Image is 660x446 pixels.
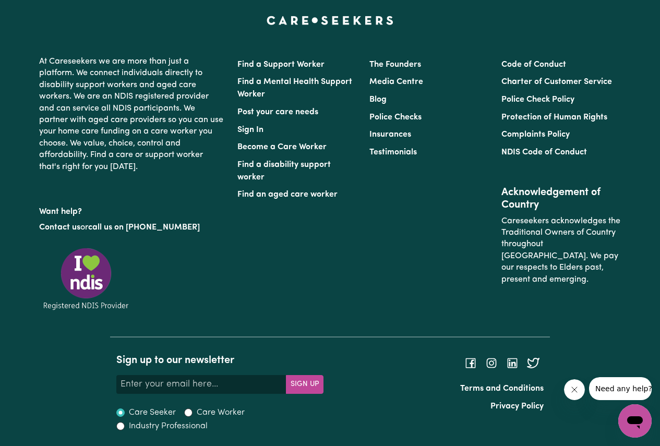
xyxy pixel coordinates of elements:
[129,406,176,419] label: Care Seeker
[369,113,422,122] a: Police Checks
[237,126,263,134] a: Sign In
[39,218,225,237] p: or
[501,186,621,211] h2: Acknowledgement of Country
[116,354,324,367] h2: Sign up to our newsletter
[501,130,570,139] a: Complaints Policy
[369,148,417,156] a: Testimonials
[501,113,607,122] a: Protection of Human Rights
[369,95,387,104] a: Blog
[506,359,519,367] a: Follow Careseekers on LinkedIn
[589,377,652,400] iframe: Message from company
[564,379,585,400] iframe: Close message
[286,375,323,394] button: Subscribe
[501,95,574,104] a: Police Check Policy
[501,78,612,86] a: Charter of Customer Service
[116,375,287,394] input: Enter your email here...
[237,143,327,151] a: Become a Care Worker
[501,211,621,290] p: Careseekers acknowledges the Traditional Owners of Country throughout [GEOGRAPHIC_DATA]. We pay o...
[369,61,421,69] a: The Founders
[490,402,544,411] a: Privacy Policy
[369,130,411,139] a: Insurances
[501,148,587,156] a: NDIS Code of Conduct
[39,202,225,218] p: Want help?
[237,108,318,116] a: Post your care needs
[129,420,208,432] label: Industry Professional
[460,384,544,393] a: Terms and Conditions
[369,78,423,86] a: Media Centre
[39,246,133,311] img: Registered NDIS provider
[237,61,325,69] a: Find a Support Worker
[485,359,498,367] a: Follow Careseekers on Instagram
[267,16,393,25] a: Careseekers home page
[88,223,200,232] a: call us on [PHONE_NUMBER]
[501,61,566,69] a: Code of Conduct
[6,7,63,16] span: Need any help?
[237,78,352,99] a: Find a Mental Health Support Worker
[618,404,652,438] iframe: Button to launch messaging window
[237,161,331,182] a: Find a disability support worker
[39,52,225,177] p: At Careseekers we are more than just a platform. We connect individuals directly to disability su...
[464,359,477,367] a: Follow Careseekers on Facebook
[527,359,539,367] a: Follow Careseekers on Twitter
[197,406,245,419] label: Care Worker
[237,190,338,199] a: Find an aged care worker
[39,223,80,232] a: Contact us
